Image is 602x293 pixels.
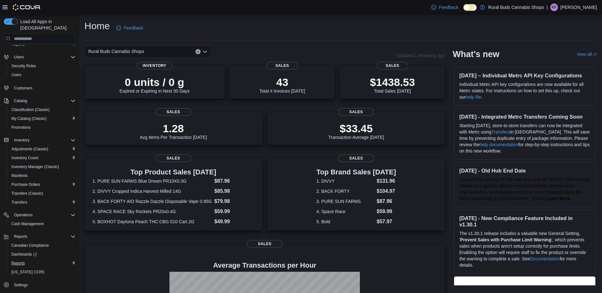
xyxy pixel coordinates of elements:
[195,49,201,54] button: Clear input
[14,234,27,239] span: Reports
[11,164,59,169] span: Inventory Manager (Classic)
[11,84,35,92] a: Customers
[9,251,39,258] a: Dashboards
[466,94,481,100] a: help file
[9,62,38,70] a: Security Roles
[13,4,41,10] img: Cova
[328,122,384,135] p: $33.45
[9,115,49,122] a: My Catalog (Classic)
[9,163,62,171] a: Inventory Manager (Classic)
[14,86,32,91] span: Customers
[546,196,570,201] strong: Learn More
[460,237,551,242] strong: Prevent Sales with Purchase Limit Warning
[396,53,445,58] p: Updated 1 minute(s) ago
[11,97,76,105] span: Catalog
[9,154,41,162] a: Inventory Count
[11,53,76,61] span: Users
[316,218,374,225] dt: 5. Bold
[9,242,51,249] a: Canadian Compliance
[1,280,78,290] button: Settings
[214,187,254,195] dd: $85.98
[550,3,558,11] div: Kieran Fowler
[11,155,38,160] span: Inventory Count
[14,283,28,288] span: Settings
[459,177,589,201] span: Cova will be turning off Old Hub next year on [DATE]. This change allows us to quickly release ne...
[9,259,27,267] a: Reports
[9,220,76,228] span: Cash Management
[463,4,477,11] input: Dark Mode
[9,115,76,122] span: My Catalog (Classic)
[119,76,189,94] div: Expired or Expiring in Next 30 Days
[9,268,47,276] a: [US_STATE] CCRS
[546,3,548,11] p: |
[552,3,556,11] span: KF
[14,212,33,218] span: Operations
[9,106,76,114] span: Classification (Classic)
[6,123,78,132] button: Promotions
[9,220,46,228] a: Cash Management
[9,124,76,131] span: Promotions
[11,221,43,226] span: Cash Management
[18,18,76,31] span: Load All Apps in [GEOGRAPHIC_DATA]
[377,187,396,195] dd: $104.97
[89,262,440,269] h4: Average Transactions per Hour
[155,108,191,116] span: Sales
[377,62,408,69] span: Sales
[316,178,374,184] dt: 1. DIVVY
[459,114,590,120] h3: [DATE] - Integrated Metrc Transfers Coming Soon
[11,191,43,196] span: Transfers (Classic)
[6,180,78,189] button: Purchase Orders
[6,250,78,259] a: Dashboards
[11,125,31,130] span: Promotions
[9,199,76,206] span: Transfers
[6,268,78,277] button: [US_STATE] CCRS
[14,138,30,143] span: Inventory
[259,76,305,94] div: Total # Invoices [DATE]
[114,22,146,34] a: Feedback
[93,198,212,205] dt: 3. BACK FORTY AIO Razzle Dazzle Disposable Vape 0.95G
[11,116,47,121] span: My Catalog (Classic)
[9,145,76,153] span: Adjustments (Classic)
[11,173,28,178] span: Manifests
[453,49,499,59] h2: What's new
[214,198,254,205] dd: $79.98
[480,142,518,147] a: help documentation
[459,81,590,100] p: Individual Metrc API key configurations are now available for all Metrc states. For instructions ...
[9,268,76,276] span: Washington CCRS
[11,211,76,219] span: Operations
[1,211,78,219] button: Operations
[14,98,27,103] span: Catalog
[6,145,78,153] button: Adjustments (Classic)
[93,218,212,225] dt: 5. BOXHOT Daytona Peach THC:CBG 510 Cart 2G
[316,198,374,205] dt: 3. PURE SUN FARMS
[6,219,78,228] button: Cash Management
[9,62,76,70] span: Security Roles
[93,208,212,215] dt: 4. SPACE RACE Sky Rockets PR20x0.4G
[1,53,78,62] button: Users
[459,230,590,268] p: The v1.30.1 release includes a valuable new General Setting, ' ', which prevents sales when produ...
[459,215,590,228] h3: [DATE] - New Compliance Feature Included in v1.30.1
[9,181,43,188] a: Purchase Orders
[202,49,208,54] button: Open list of options
[214,177,254,185] dd: $87.96
[338,154,374,162] span: Sales
[11,270,44,275] span: [US_STATE] CCRS
[1,232,78,241] button: Reports
[11,252,37,257] span: Dashboards
[9,190,76,197] span: Transfers (Classic)
[593,53,597,56] svg: External link
[93,178,212,184] dt: 1. PURE SUN FARMS Blue Dream PR10X0.3G
[11,211,35,219] button: Operations
[316,208,374,215] dt: 4. Space Race
[377,208,396,215] dd: $59.99
[11,97,30,105] button: Catalog
[84,20,110,32] h1: Home
[338,108,374,116] span: Sales
[11,233,76,240] span: Reports
[119,76,189,88] p: 0 units / 0 g
[267,62,298,69] span: Sales
[11,107,50,112] span: Classification (Classic)
[11,281,30,289] a: Settings
[9,106,52,114] a: Classification (Classic)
